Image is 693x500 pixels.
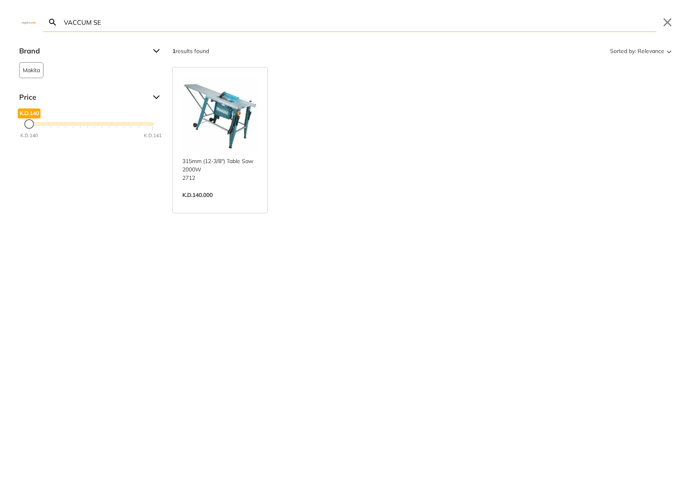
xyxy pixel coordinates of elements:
[48,18,57,27] svg: Search
[24,119,34,129] div: Maximum Price
[144,132,162,139] div: K.D.141
[19,20,38,24] img: Close
[172,45,209,57] div: results found
[19,62,43,78] button: Makita
[638,45,664,57] span: Relevance
[661,16,674,29] button: Close
[608,45,674,57] button: Sorted by:Relevance Sort
[664,46,674,56] svg: Sort
[23,63,40,78] span: Makita
[19,91,147,104] span: Price
[62,13,656,31] input: Search…
[20,132,38,139] div: K.D.140
[19,45,147,57] span: Brand
[172,47,176,55] strong: 1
